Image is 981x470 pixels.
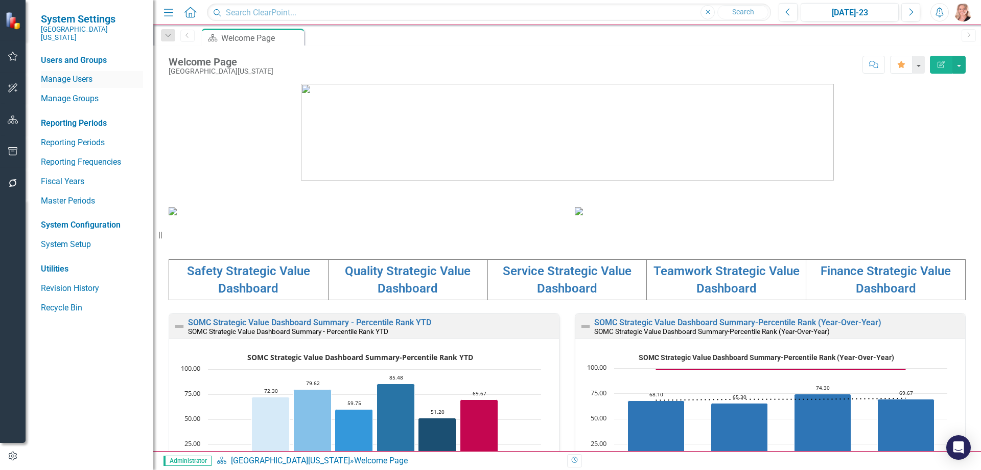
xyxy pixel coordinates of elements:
div: Welcome Page [354,456,408,465]
small: SOMC Strategic Value Dashboard Summary - Percentile Rank YTD [188,327,388,335]
path: FY2024, 85.48. Teamwork. [377,384,415,469]
input: Search ClearPoint... [207,4,771,21]
a: System Setup [41,239,143,251]
img: download%20somc%20strategic%20values%20v2.png [575,207,583,215]
g: Quality, bar series 2 of 6 with 1 bar. [294,389,332,469]
text: 74.30 [816,384,830,391]
path: FY2024, 69.67. Percentile Rank. [878,399,935,469]
a: Quality Strategic Value Dashboard [345,264,471,296]
text: SOMC Strategic Value Dashboard Summary-Percentile Rank YTD [247,352,473,362]
span: Administrator [163,456,212,466]
text: 25.00 [591,439,606,448]
div: Reporting Periods [41,118,143,129]
text: 75.00 [591,388,606,397]
path: FY2022, 65.3. Percentile Rank. [711,403,768,469]
div: [DATE]-23 [804,7,895,19]
g: Service, bar series 3 of 6 with 1 bar. [335,409,373,469]
small: [GEOGRAPHIC_DATA][US_STATE] [41,25,143,42]
text: 72.30 [264,387,278,394]
text: 59.75 [347,399,361,407]
a: Safety Strategic Value Dashboard [187,264,310,296]
text: SOMC Strategic Value Dashboard Summary-Percentile Rank (Year-Over-Year) [639,353,894,362]
a: Recycle Bin [41,302,143,314]
a: [GEOGRAPHIC_DATA][US_STATE] [231,456,350,465]
text: 100.00 [587,363,606,372]
g: Teamwork, bar series 4 of 6 with 1 bar. [377,384,415,469]
a: Revision History [41,283,143,295]
text: 50.00 [591,413,606,422]
img: download%20somc%20mission%20vision.png [169,207,177,215]
text: 65.30 [733,393,746,400]
text: 50.00 [184,414,200,423]
a: Fiscal Years [41,176,143,188]
g: Finance, bar series 5 of 6 with 1 bar. [418,418,456,469]
a: Manage Groups [41,93,143,105]
div: Users and Groups [41,55,143,66]
path: FY2024, 79.62. Quality. [294,389,332,469]
text: 51.20 [431,408,445,415]
g: Overall YTD, bar series 6 of 6 with 1 bar. [460,399,498,469]
span: System Settings [41,13,143,25]
a: Master Periods [41,195,143,207]
div: Welcome Page [169,56,273,68]
div: Welcome Page [221,32,301,44]
text: 69.67 [473,390,486,397]
path: FY2021, 68.1. Percentile Rank. [628,400,685,469]
div: Open Intercom Messenger [946,435,971,460]
div: System Configuration [41,219,143,231]
text: 69.67 [899,389,913,396]
a: Reporting Periods [41,137,143,149]
img: Tiffany LaCoste [954,3,972,21]
div: [GEOGRAPHIC_DATA][US_STATE] [169,68,273,75]
text: 68.10 [649,391,663,398]
a: SOMC Strategic Value Dashboard Summary-Percentile Rank (Year-Over-Year) [594,318,881,327]
path: FY2023, 74.3. Percentile Rank. [795,394,851,469]
a: Teamwork Strategic Value Dashboard [653,264,800,296]
a: Manage Users [41,74,143,85]
div: » [217,455,559,467]
path: FY2024, 72.3. Safety. [252,397,290,469]
img: ClearPoint Strategy [4,11,24,30]
text: 25.00 [184,439,200,448]
path: FY2024, 51.2. Finance. [418,418,456,469]
span: Search [732,8,754,16]
small: SOMC Strategic Value Dashboard Summary-Percentile Rank (Year-Over-Year) [594,327,830,335]
g: Goal, series 2 of 3. Line with 4 data points. [654,367,908,371]
img: Not Defined [173,320,185,332]
a: Finance Strategic Value Dashboard [821,264,951,296]
a: Service Strategic Value Dashboard [503,264,632,296]
path: FY2024, 69.67. Overall YTD. [460,399,498,469]
path: FY2024, 59.75. Service. [335,409,373,469]
div: Utilities [41,263,143,275]
text: 79.62 [306,379,320,387]
button: Search [717,5,768,19]
button: [DATE]-23 [801,3,899,21]
g: Percentile Rank, series 1 of 3. Bar series with 4 bars. [628,394,935,469]
text: 100.00 [181,364,200,373]
text: 75.00 [184,389,200,398]
a: SOMC Strategic Value Dashboard Summary - Percentile Rank YTD [188,318,431,327]
img: Not Defined [579,320,592,332]
img: download%20somc%20logo%20v2.png [301,84,834,181]
g: Safety, bar series 1 of 6 with 1 bar. [252,397,290,469]
text: 85.48 [389,374,403,381]
a: Reporting Frequencies [41,156,143,168]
